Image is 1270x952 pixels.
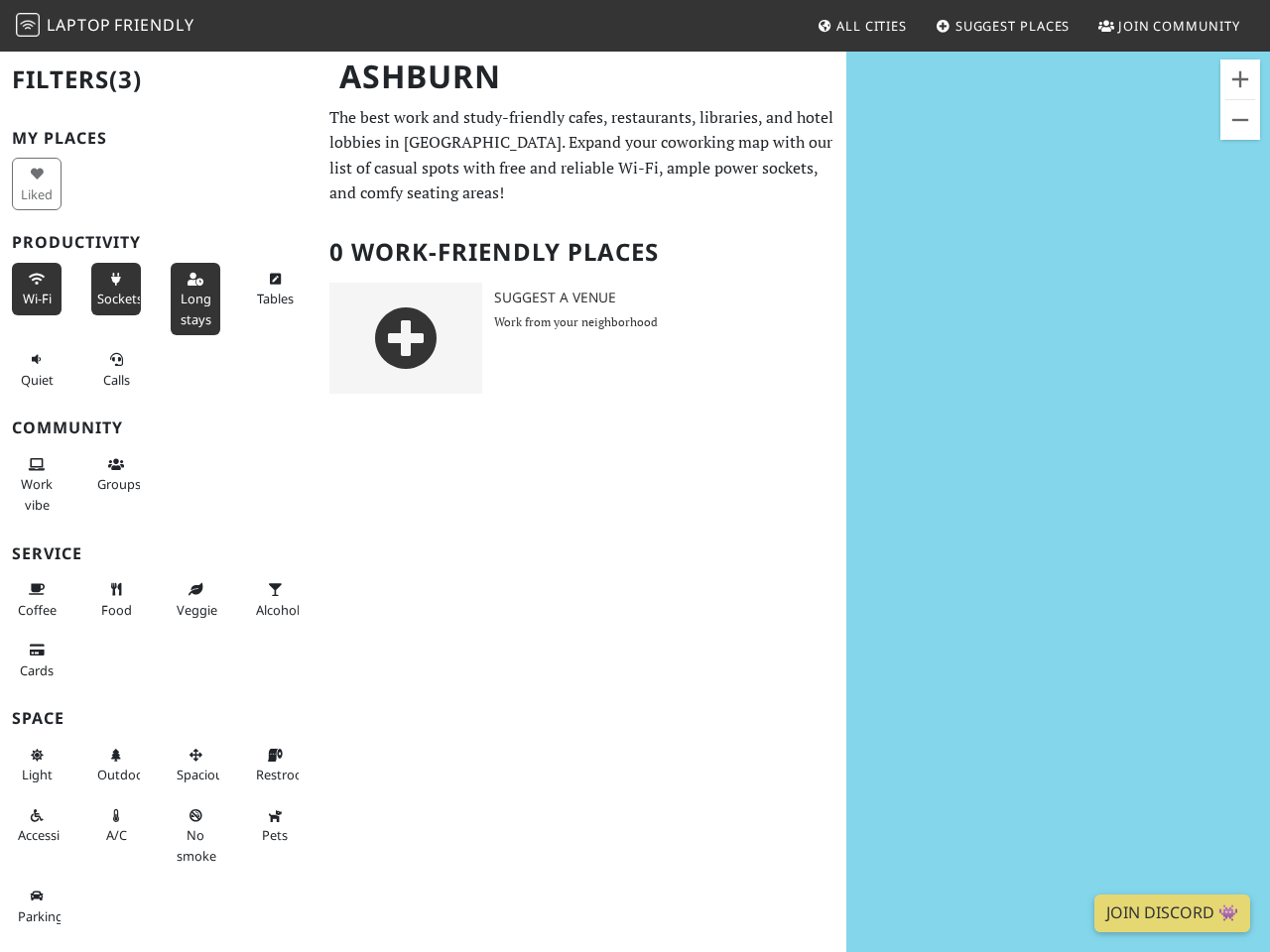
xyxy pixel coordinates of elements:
span: All Cities [836,17,907,35]
a: Suggest Places [928,8,1079,44]
span: Laptop [47,14,111,36]
span: Group tables [97,475,141,493]
button: Cards [12,634,62,686]
button: Accessible [12,799,62,852]
button: Coffee [12,573,62,626]
h3: Community [12,418,306,437]
a: Join Community [1090,8,1248,44]
span: Natural light [22,766,53,783]
button: Veggie [171,573,220,626]
button: Calls [91,343,141,396]
img: gray-place-d2bdb4477600e061c01bd816cc0f2ef0cfcb1ca9e3ad78868dd16fb2af073a21.png [329,283,482,394]
a: All Cities [809,8,915,44]
span: Long stays [181,290,211,327]
span: Power sockets [97,290,143,307]
button: Zoom out [1220,100,1260,140]
button: Zoom in [1220,59,1260,99]
button: Light [12,739,62,791]
span: Work-friendly tables [257,290,294,307]
span: Food [101,601,132,619]
span: Spacious [177,766,229,783]
span: Parking [18,907,63,925]
button: Tables [250,263,300,315]
button: Work vibe [12,448,62,521]
h1: Ashburn [323,50,842,104]
a: Join Discord 👾 [1094,894,1250,932]
span: (3) [109,62,142,95]
button: Quiet [12,343,62,396]
span: Suggest Places [955,17,1071,35]
h3: Productivity [12,233,306,252]
p: Work from your neighborhood [494,312,847,331]
a: Suggest a Venue Work from your neighborhood [317,283,846,394]
button: Groups [91,448,141,501]
span: Join Community [1118,17,1240,35]
span: Stable Wi-Fi [23,290,52,307]
span: Quiet [21,371,54,389]
button: Sockets [91,263,141,315]
h3: Space [12,709,306,728]
button: Wi-Fi [12,263,62,315]
h2: Filters [12,50,306,110]
button: Food [91,573,141,626]
button: No smoke [171,799,220,872]
span: Air conditioned [106,826,127,844]
span: Alcohol [256,601,300,619]
button: Parking [12,880,62,932]
span: Pet friendly [262,826,288,844]
button: Outdoor [91,739,141,791]
button: Restroom [250,739,300,791]
a: LaptopFriendly LaptopFriendly [16,9,194,44]
p: The best work and study-friendly cafes, restaurants, libraries, and hotel lobbies in [GEOGRAPHIC_... [329,105,834,206]
h3: Suggest a Venue [494,290,847,306]
button: Pets [250,799,300,852]
span: Veggie [177,601,217,619]
button: Spacious [171,739,220,791]
button: Long stays [171,263,220,335]
span: Video/audio calls [103,371,130,389]
span: Restroom [256,766,315,783]
button: Alcohol [250,573,300,626]
span: Friendly [114,14,193,36]
h3: Service [12,544,306,563]
span: Smoke free [177,826,216,864]
span: Accessible [18,826,77,844]
button: A/C [91,799,141,852]
span: People working [21,475,53,513]
h2: 0 Work-Friendly Places [329,222,834,283]
h3: My Places [12,129,306,148]
span: Coffee [18,601,57,619]
span: Outdoor area [97,766,149,783]
img: LaptopFriendly [16,13,40,37]
span: Credit cards [20,661,54,679]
